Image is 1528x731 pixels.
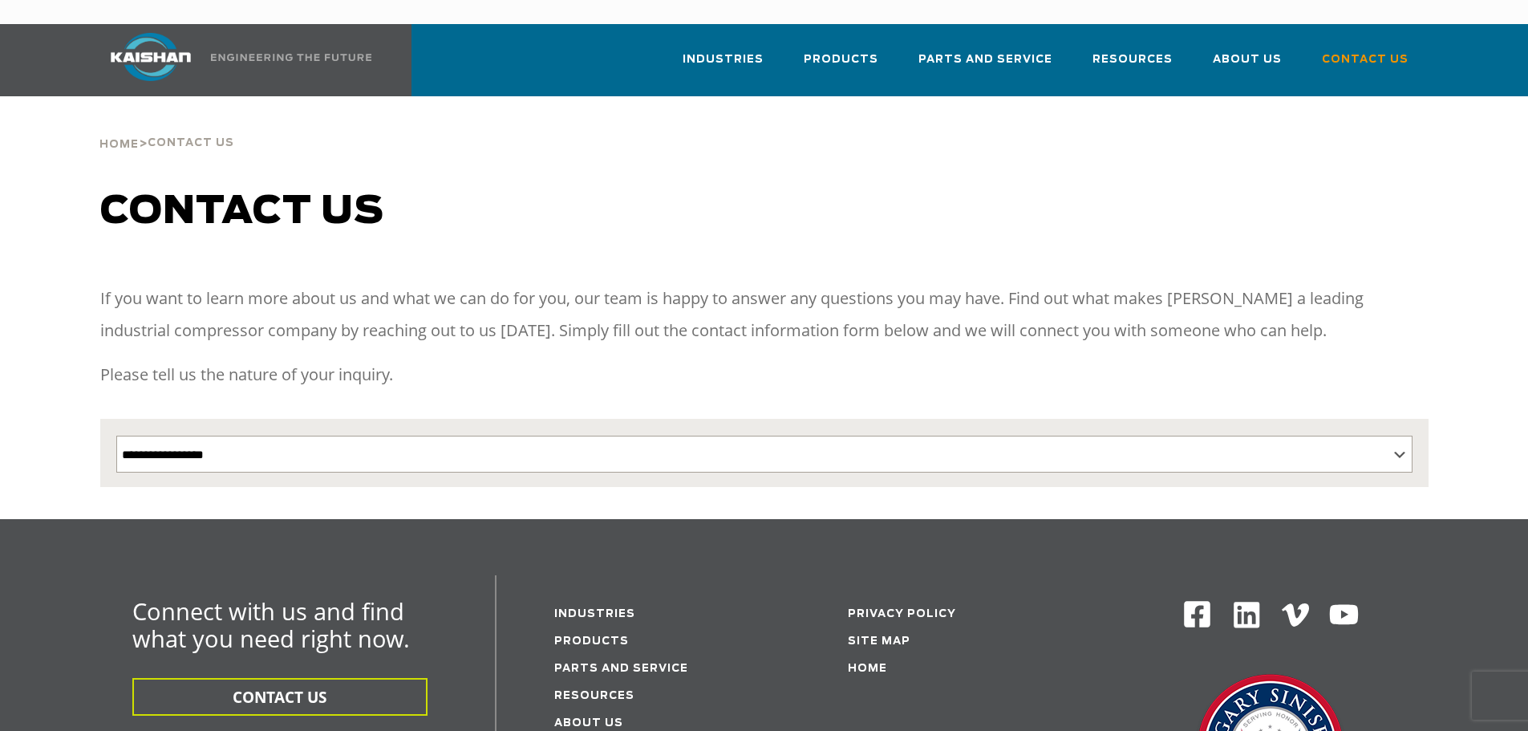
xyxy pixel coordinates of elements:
img: Engineering the future [211,54,371,61]
a: Industries [554,609,635,619]
div: > [99,96,234,157]
a: Parts and Service [918,39,1052,93]
span: Contact Us [1322,51,1408,69]
a: Resources [554,691,634,701]
img: Linkedin [1231,599,1263,631]
button: CONTACT US [132,678,428,716]
img: Facebook [1182,599,1212,629]
a: About Us [1213,39,1282,93]
a: Home [99,136,139,151]
a: Products [804,39,878,93]
a: Home [848,664,887,674]
span: About Us [1213,51,1282,69]
span: Contact us [100,193,384,231]
img: kaishan logo [91,33,211,81]
span: Parts and Service [918,51,1052,69]
img: Vimeo [1282,603,1309,627]
span: Home [99,140,139,150]
img: Youtube [1328,599,1360,631]
a: Industries [683,39,764,93]
p: Please tell us the nature of your inquiry. [100,359,1429,391]
a: Parts and service [554,664,688,674]
p: If you want to learn more about us and what we can do for you, our team is happy to answer any qu... [100,282,1429,347]
a: Resources [1092,39,1173,93]
a: About Us [554,718,623,729]
a: Contact Us [1322,39,1408,93]
a: Privacy Policy [848,609,956,619]
span: Products [804,51,878,69]
a: Site Map [848,636,910,647]
a: Kaishan USA [91,24,375,96]
a: Products [554,636,629,647]
span: Connect with us and find what you need right now. [132,595,410,654]
span: Resources [1092,51,1173,69]
span: Contact Us [148,138,234,148]
span: Industries [683,51,764,69]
